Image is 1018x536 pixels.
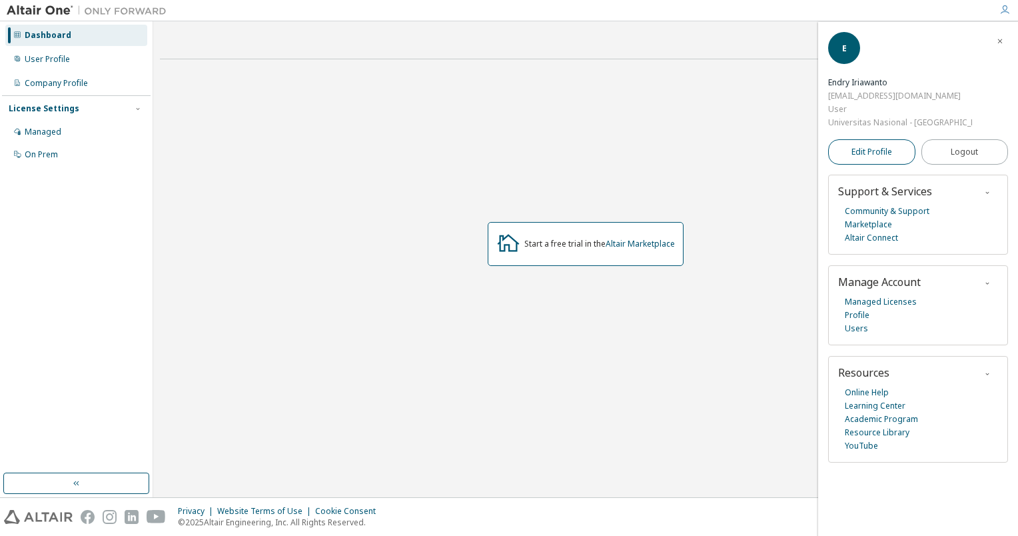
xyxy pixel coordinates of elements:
div: Universitas Nasional - [GEOGRAPHIC_DATA] [828,116,972,129]
div: Dashboard [25,30,71,41]
div: Privacy [178,506,217,517]
a: Altair Marketplace [606,238,675,249]
div: User Profile [25,54,70,65]
a: Profile [845,309,869,322]
a: YouTube [845,439,878,453]
img: facebook.svg [81,510,95,524]
a: Community & Support [845,205,929,218]
a: Altair Connect [845,231,898,245]
span: Support & Services [838,184,932,199]
span: E [842,43,847,54]
img: altair_logo.svg [4,510,73,524]
div: License Settings [9,103,79,114]
div: On Prem [25,149,58,160]
a: Academic Program [845,413,918,426]
img: Altair One [7,4,173,17]
div: Endry Iriawanto [828,76,972,89]
img: youtube.svg [147,510,166,524]
a: Marketplace [845,218,892,231]
div: User [828,103,972,116]
div: Cookie Consent [315,506,384,517]
a: Edit Profile [828,139,915,165]
span: Manage Account [838,275,921,289]
a: Managed Licenses [845,295,917,309]
div: Company Profile [25,78,88,89]
a: Resource Library [845,426,909,439]
span: Edit Profile [851,147,892,157]
div: Website Terms of Use [217,506,315,517]
div: [EMAIL_ADDRESS][DOMAIN_NAME] [828,89,972,103]
div: Start a free trial in the [524,239,675,249]
a: Learning Center [845,399,905,413]
span: Resources [838,365,889,380]
img: instagram.svg [103,510,117,524]
button: Logout [921,139,1009,165]
img: linkedin.svg [125,510,139,524]
p: © 2025 Altair Engineering, Inc. All Rights Reserved. [178,517,384,528]
div: Managed [25,127,61,137]
span: Logout [951,145,978,159]
a: Users [845,322,868,335]
a: Online Help [845,386,889,399]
